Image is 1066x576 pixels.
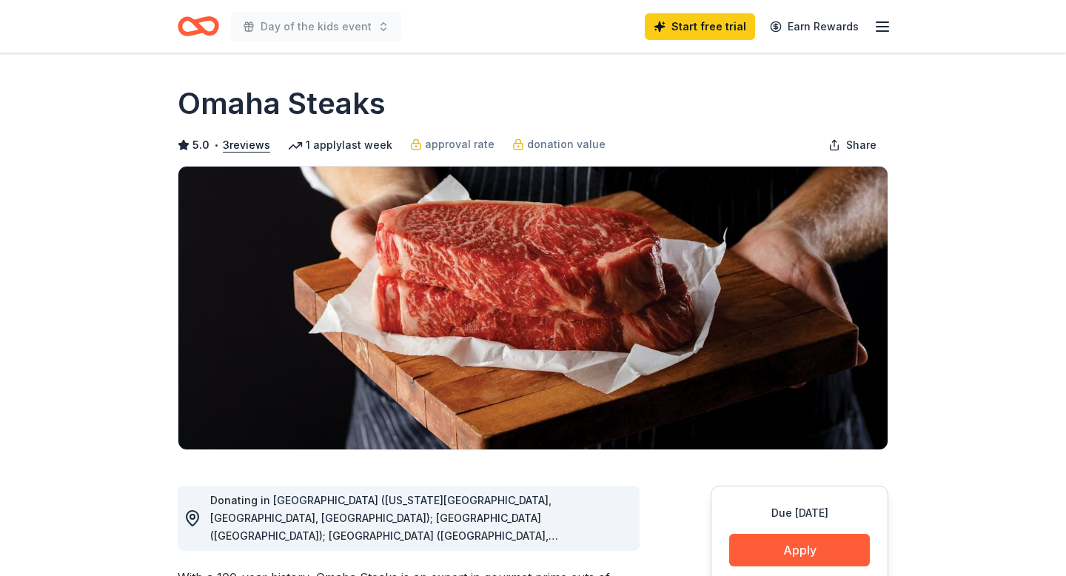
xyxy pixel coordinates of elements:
[846,136,876,154] span: Share
[231,12,401,41] button: Day of the kids event
[214,139,219,151] span: •
[729,534,870,566] button: Apply
[178,167,888,449] img: Image for Omaha Steaks
[288,136,392,154] div: 1 apply last week
[410,135,495,153] a: approval rate
[178,9,219,44] a: Home
[223,136,270,154] button: 3reviews
[512,135,606,153] a: donation value
[645,13,755,40] a: Start free trial
[527,135,606,153] span: donation value
[192,136,209,154] span: 5.0
[817,130,888,160] button: Share
[261,18,372,36] span: Day of the kids event
[761,13,868,40] a: Earn Rewards
[729,504,870,522] div: Due [DATE]
[425,135,495,153] span: approval rate
[178,83,386,124] h1: Omaha Steaks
